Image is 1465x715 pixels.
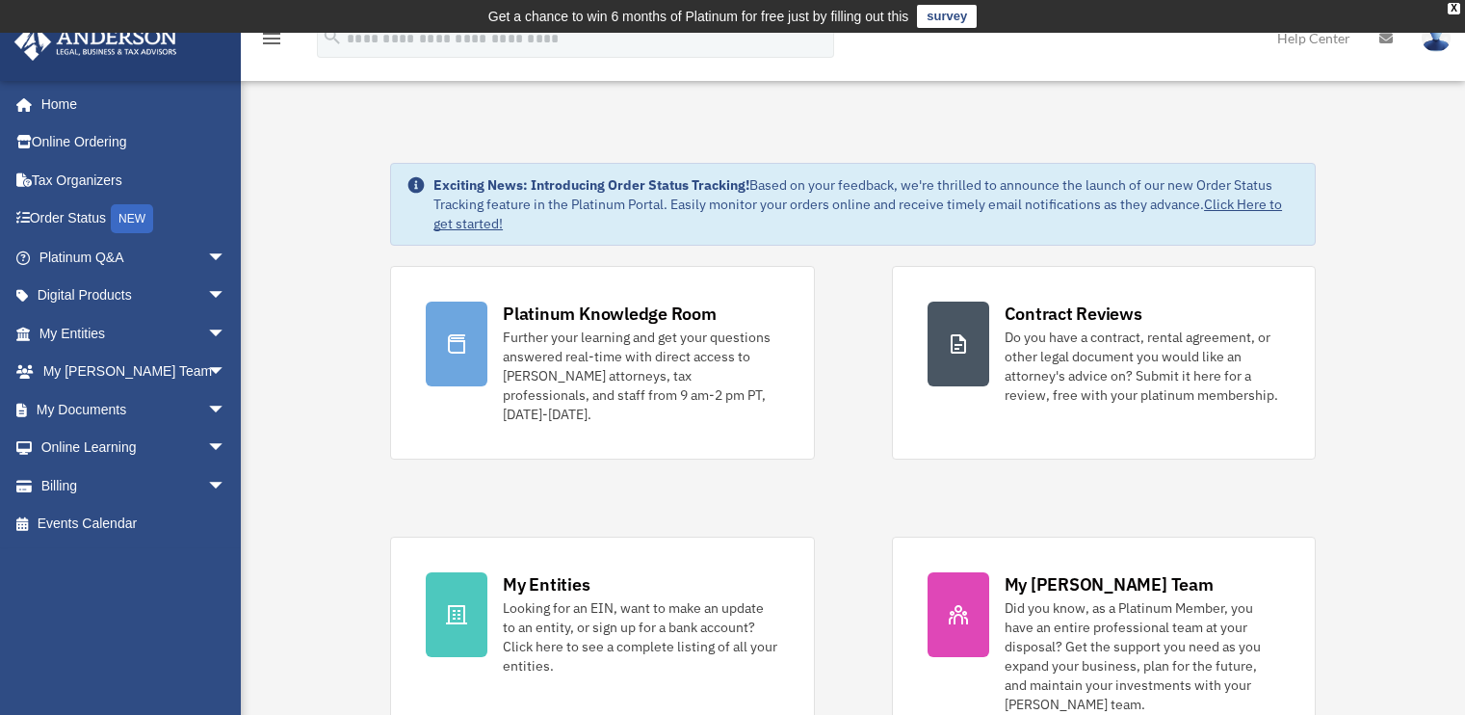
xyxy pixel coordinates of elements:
span: arrow_drop_down [207,390,246,430]
a: survey [917,5,977,28]
img: Anderson Advisors Platinum Portal [9,23,183,61]
a: Billingarrow_drop_down [13,466,255,505]
span: arrow_drop_down [207,429,246,468]
a: Digital Productsarrow_drop_down [13,277,255,315]
div: NEW [111,204,153,233]
a: Click Here to get started! [433,196,1282,232]
span: arrow_drop_down [207,238,246,278]
div: Did you know, as a Platinum Member, you have an entire professional team at your disposal? Get th... [1005,598,1280,714]
div: Further your learning and get your questions answered real-time with direct access to [PERSON_NAM... [503,328,778,424]
i: menu [260,27,283,50]
a: Online Ordering [13,123,255,162]
span: arrow_drop_down [207,277,246,316]
span: arrow_drop_down [207,466,246,506]
a: Events Calendar [13,505,255,543]
div: Based on your feedback, we're thrilled to announce the launch of our new Order Status Tracking fe... [433,175,1299,233]
a: Tax Organizers [13,161,255,199]
a: Order StatusNEW [13,199,255,239]
div: My [PERSON_NAME] Team [1005,572,1214,596]
div: My Entities [503,572,589,596]
a: Platinum Knowledge Room Further your learning and get your questions answered real-time with dire... [390,266,814,460]
a: My Entitiesarrow_drop_down [13,314,255,353]
div: close [1448,3,1460,14]
a: Contract Reviews Do you have a contract, rental agreement, or other legal document you would like... [892,266,1316,460]
img: User Pic [1422,24,1451,52]
strong: Exciting News: Introducing Order Status Tracking! [433,176,749,194]
i: search [322,26,343,47]
a: My [PERSON_NAME] Teamarrow_drop_down [13,353,255,391]
a: My Documentsarrow_drop_down [13,390,255,429]
div: Get a chance to win 6 months of Platinum for free just by filling out this [488,5,909,28]
a: menu [260,34,283,50]
span: arrow_drop_down [207,314,246,354]
a: Home [13,85,246,123]
div: Do you have a contract, rental agreement, or other legal document you would like an attorney's ad... [1005,328,1280,405]
a: Platinum Q&Aarrow_drop_down [13,238,255,277]
div: Platinum Knowledge Room [503,302,717,326]
div: Looking for an EIN, want to make an update to an entity, or sign up for a bank account? Click her... [503,598,778,675]
a: Online Learningarrow_drop_down [13,429,255,467]
span: arrow_drop_down [207,353,246,392]
div: Contract Reviews [1005,302,1142,326]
